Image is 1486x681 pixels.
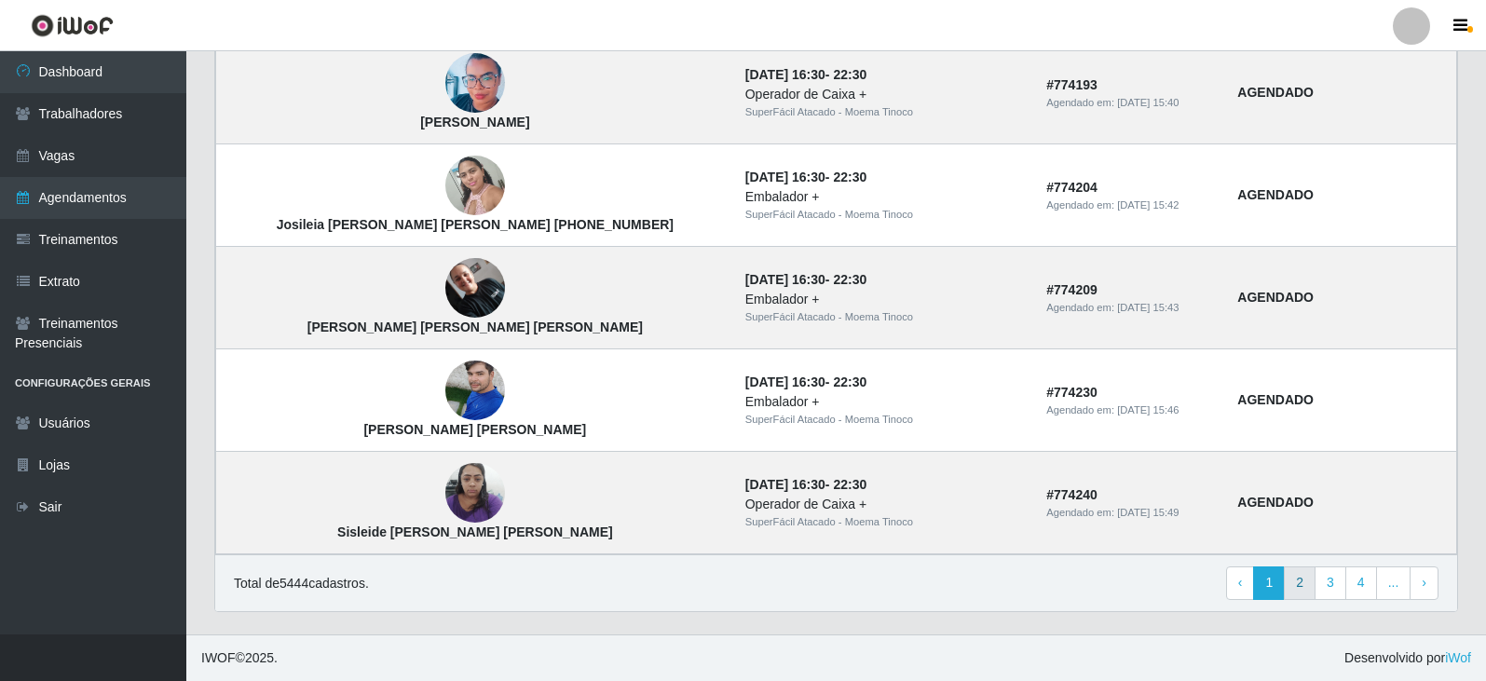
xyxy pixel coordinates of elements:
time: 22:30 [833,272,866,287]
strong: # 774204 [1046,180,1097,195]
div: SuperFácil Atacado - Moema Tinoco [745,514,1025,530]
nav: pagination [1226,566,1438,600]
img: Ana Cristina Silva Torres [445,249,505,328]
time: [DATE] 16:30 [745,170,825,184]
time: 22:30 [833,170,866,184]
time: [DATE] 15:43 [1117,302,1179,313]
div: Operador de Caixa + [745,495,1025,514]
strong: # 774230 [1046,385,1097,400]
a: Previous [1226,566,1255,600]
strong: AGENDADO [1237,85,1314,100]
div: Embalador + [745,187,1025,207]
img: Samara Caroline Oliveira De Souza [445,46,505,121]
strong: [PERSON_NAME] [420,115,529,129]
div: SuperFácil Atacado - Moema Tinoco [745,309,1025,325]
a: Next [1410,566,1438,600]
time: [DATE] 15:40 [1117,97,1179,108]
time: 22:30 [833,477,866,492]
div: Agendado em: [1046,300,1215,316]
strong: - [745,477,866,492]
strong: - [745,375,866,389]
div: SuperFácil Atacado - Moema Tinoco [745,104,1025,120]
div: SuperFácil Atacado - Moema Tinoco [745,412,1025,428]
img: Josileia Soares da Silva (84) 99220-3005 [445,146,505,225]
strong: AGENDADO [1237,290,1314,305]
time: [DATE] 16:30 [745,67,825,82]
strong: Josileia [PERSON_NAME] [PERSON_NAME] [PHONE_NUMBER] [277,217,674,232]
div: Agendado em: [1046,505,1215,521]
time: 22:30 [833,67,866,82]
time: [DATE] 15:46 [1117,404,1179,415]
a: 3 [1315,566,1346,600]
strong: [PERSON_NAME] [PERSON_NAME] [363,422,586,437]
a: 1 [1253,566,1285,600]
strong: - [745,67,866,82]
a: ... [1376,566,1411,600]
a: 2 [1284,566,1316,600]
span: IWOF [201,650,236,665]
div: SuperFácil Atacado - Moema Tinoco [745,207,1025,223]
strong: - [745,170,866,184]
strong: Sisleide [PERSON_NAME] [PERSON_NAME] [337,524,613,539]
strong: AGENDADO [1237,392,1314,407]
div: Embalador + [745,392,1025,412]
div: Agendado em: [1046,402,1215,418]
strong: # 774240 [1046,487,1097,502]
div: Agendado em: [1046,95,1215,111]
img: Sisleide Souza da Silva [445,454,505,533]
strong: [PERSON_NAME] [PERSON_NAME] [PERSON_NAME] [307,320,643,334]
div: Agendado em: [1046,197,1215,213]
span: © 2025 . [201,648,278,668]
span: › [1422,575,1426,590]
strong: - [745,272,866,287]
time: [DATE] 16:30 [745,477,825,492]
time: [DATE] 15:42 [1117,199,1179,211]
p: Total de 5444 cadastros. [234,574,369,593]
span: ‹ [1238,575,1243,590]
strong: AGENDADO [1237,495,1314,510]
strong: AGENDADO [1237,187,1314,202]
strong: # 774193 [1046,77,1097,92]
div: Embalador + [745,290,1025,309]
time: [DATE] 16:30 [745,272,825,287]
strong: # 774209 [1046,282,1097,297]
span: Desenvolvido por [1344,648,1471,668]
time: [DATE] 15:49 [1117,507,1179,518]
img: joab costa da silva [445,351,505,430]
time: 22:30 [833,375,866,389]
div: Operador de Caixa + [745,85,1025,104]
a: iWof [1445,650,1471,665]
time: [DATE] 16:30 [745,375,825,389]
a: 4 [1345,566,1377,600]
img: CoreUI Logo [31,14,114,37]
